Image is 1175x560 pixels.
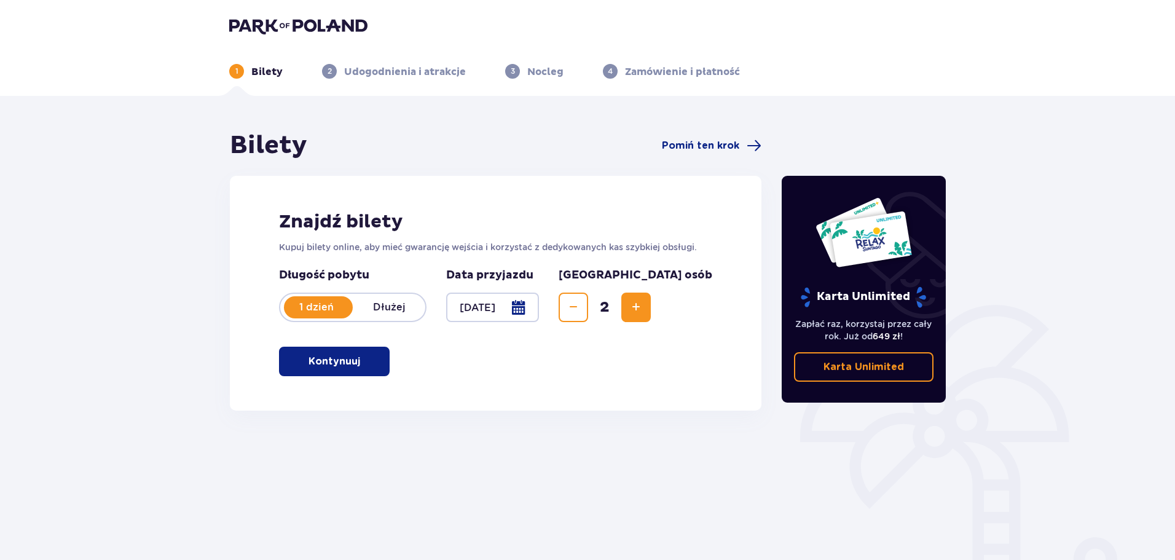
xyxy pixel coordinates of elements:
[608,66,613,77] p: 4
[625,65,740,79] p: Zamówienie i płatność
[279,347,390,376] button: Kontynuuj
[800,286,927,308] p: Karta Unlimited
[621,293,651,322] button: Increase
[823,360,904,374] p: Karta Unlimited
[328,66,332,77] p: 2
[279,210,712,234] h2: Znajdź bilety
[344,65,466,79] p: Udogodnienia i atrakcje
[794,318,934,342] p: Zapłać raz, korzystaj przez cały rok. Już od !
[280,301,353,314] p: 1 dzień
[559,293,588,322] button: Decrease
[559,268,712,283] p: [GEOGRAPHIC_DATA] osób
[353,301,425,314] p: Dłużej
[591,298,619,317] span: 2
[229,17,367,34] img: Park of Poland logo
[235,66,238,77] p: 1
[251,65,283,79] p: Bilety
[279,241,712,253] p: Kupuj bilety online, aby mieć gwarancję wejścia i korzystać z dedykowanych kas szybkiej obsługi.
[873,331,900,341] span: 649 zł
[279,268,426,283] p: Długość pobytu
[527,65,564,79] p: Nocleg
[446,268,533,283] p: Data przyjazdu
[511,66,515,77] p: 3
[662,139,739,152] span: Pomiń ten krok
[230,130,307,161] h1: Bilety
[662,138,761,153] a: Pomiń ten krok
[794,352,934,382] a: Karta Unlimited
[308,355,360,368] p: Kontynuuj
